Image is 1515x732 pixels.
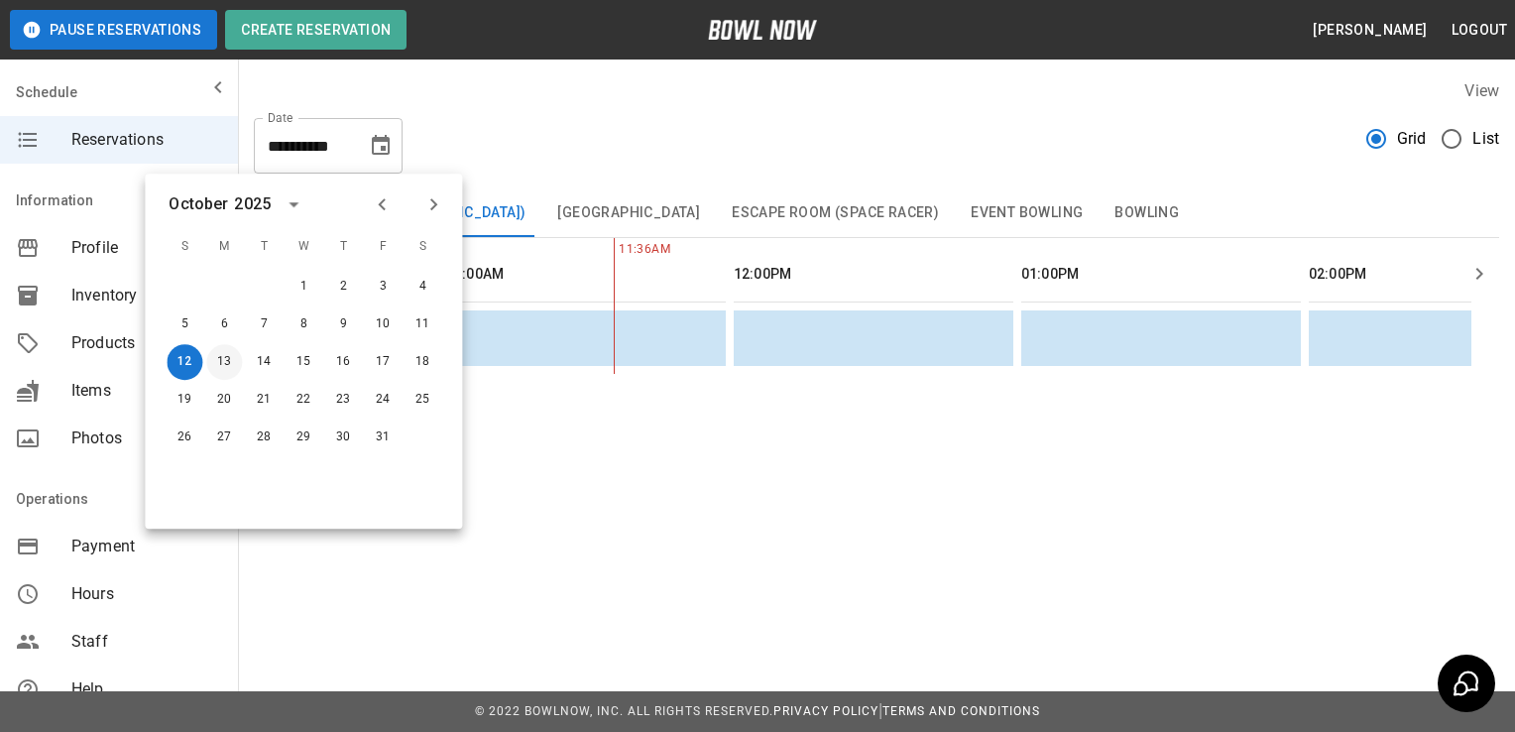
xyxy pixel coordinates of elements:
button: [PERSON_NAME] [1305,12,1435,49]
div: 2025 [234,192,271,216]
span: Profile [71,236,222,260]
button: Choose date, selected date is Oct 12, 2025 [361,126,401,166]
button: Event Bowling [955,189,1099,237]
button: Oct 26, 2025 [167,420,202,455]
button: Logout [1444,12,1515,49]
div: October [169,192,228,216]
button: Oct 21, 2025 [246,382,282,418]
button: Oct 25, 2025 [405,382,440,418]
button: Oct 12, 2025 [167,344,202,380]
span: Grid [1397,127,1427,151]
span: Payment [71,535,222,558]
button: Oct 19, 2025 [167,382,202,418]
button: Oct 23, 2025 [325,382,361,418]
button: Oct 4, 2025 [405,269,440,305]
span: S [167,227,202,267]
button: Oct 9, 2025 [325,306,361,342]
button: Oct 29, 2025 [286,420,321,455]
button: Oct 11, 2025 [405,306,440,342]
a: Privacy Policy [773,704,878,718]
button: Oct 5, 2025 [167,306,202,342]
div: inventory tabs [254,189,1499,237]
button: Oct 2, 2025 [325,269,361,305]
span: Help [71,677,222,701]
span: T [246,227,282,267]
button: Oct 1, 2025 [286,269,321,305]
span: Reservations [71,128,222,152]
button: Oct 17, 2025 [365,344,401,380]
span: Inventory [71,284,222,307]
span: Hours [71,582,222,606]
span: F [365,227,401,267]
span: 11:36AM [614,240,619,260]
button: Oct 8, 2025 [286,306,321,342]
span: Staff [71,630,222,654]
button: Pause Reservations [10,10,217,50]
button: Oct 22, 2025 [286,382,321,418]
button: Oct 16, 2025 [325,344,361,380]
span: Products [71,331,222,355]
a: Terms and Conditions [882,704,1040,718]
button: calendar view is open, switch to year view [277,187,310,221]
span: List [1472,127,1499,151]
button: Oct 31, 2025 [365,420,401,455]
span: M [206,227,242,267]
button: Bowling [1099,189,1195,237]
button: Oct 6, 2025 [206,306,242,342]
button: Create Reservation [225,10,407,50]
span: © 2022 BowlNow, Inc. All Rights Reserved. [475,704,773,718]
button: Oct 30, 2025 [325,420,361,455]
span: S [405,227,440,267]
button: Oct 15, 2025 [286,344,321,380]
span: Photos [71,427,222,450]
button: Escape Room (Space Racer) [716,189,955,237]
button: Oct 3, 2025 [365,269,401,305]
label: View [1464,81,1499,100]
button: Oct 27, 2025 [206,420,242,455]
th: 12:00PM [734,246,1013,303]
button: [GEOGRAPHIC_DATA] [541,189,716,237]
span: W [286,227,321,267]
th: 11:00AM [446,246,726,303]
button: Previous month [365,187,399,221]
button: Oct 20, 2025 [206,382,242,418]
button: Oct 18, 2025 [405,344,440,380]
span: Items [71,379,222,403]
button: Oct 24, 2025 [365,382,401,418]
img: logo [708,20,817,40]
button: Oct 13, 2025 [206,344,242,380]
button: Oct 28, 2025 [246,420,282,455]
button: Oct 14, 2025 [246,344,282,380]
button: Oct 10, 2025 [365,306,401,342]
button: Next month [416,187,450,221]
button: Oct 7, 2025 [246,306,282,342]
span: T [325,227,361,267]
